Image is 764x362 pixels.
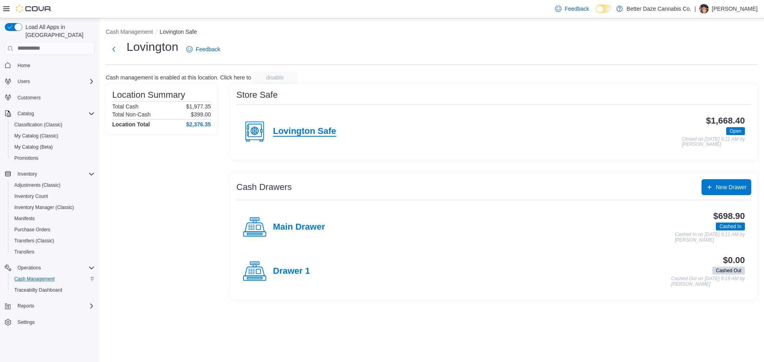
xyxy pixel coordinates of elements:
span: Operations [14,263,95,273]
img: Cova [16,5,52,13]
a: Classification (Classic) [11,120,66,130]
button: disable [253,71,297,84]
a: Inventory Manager (Classic) [11,203,77,212]
a: Home [14,61,33,70]
nav: Complex example [5,56,95,349]
span: My Catalog (Classic) [11,131,95,141]
span: Catalog [18,110,34,117]
button: Operations [14,263,44,273]
a: Transfers (Classic) [11,236,57,246]
span: Inventory [14,169,95,179]
h4: Lovington Safe [273,126,336,137]
a: Traceabilty Dashboard [11,285,65,295]
span: Feedback [565,5,589,13]
p: Closed on [DATE] 9:11 AM by [PERSON_NAME] [682,137,745,147]
span: Inventory Manager (Classic) [11,203,95,212]
button: Home [2,60,98,71]
button: Adjustments (Classic) [8,180,98,191]
button: Promotions [8,153,98,164]
span: Inventory Count [14,193,48,199]
span: Adjustments (Classic) [11,180,95,190]
span: Manifests [14,215,35,222]
span: My Catalog (Classic) [14,133,58,139]
span: Transfers (Classic) [11,236,95,246]
span: Classification (Classic) [14,122,62,128]
a: Purchase Orders [11,225,54,234]
h6: Total Cash [112,103,138,110]
a: Inventory Count [11,192,51,201]
a: Cash Management [11,274,58,284]
h3: Location Summary [112,90,185,100]
button: Inventory [2,168,98,180]
button: Users [2,76,98,87]
div: Alexis Renteria [699,4,709,14]
a: Manifests [11,214,38,223]
h3: Store Safe [236,90,278,100]
span: Purchase Orders [14,226,51,233]
button: Transfers (Classic) [8,235,98,246]
h3: $698.90 [713,211,745,221]
span: Classification (Classic) [11,120,95,130]
span: Cashed In [716,223,745,230]
a: My Catalog (Classic) [11,131,62,141]
span: Cashed In [719,223,741,230]
span: Settings [18,319,35,325]
h3: Cash Drawers [236,182,292,192]
span: Catalog [14,109,95,118]
span: Open [730,128,741,135]
h4: Drawer 1 [273,266,310,277]
span: Home [14,60,95,70]
input: Dark Mode [596,5,612,13]
button: Traceabilty Dashboard [8,285,98,296]
button: Inventory [14,169,40,179]
button: Purchase Orders [8,224,98,235]
span: Cashed Out [716,267,741,274]
span: Manifests [11,214,95,223]
button: Catalog [14,109,37,118]
span: Promotions [14,155,39,161]
button: Inventory Count [8,191,98,202]
button: Transfers [8,246,98,257]
button: Users [14,77,33,86]
span: Settings [14,317,95,327]
h6: Total Non-Cash [112,111,151,118]
span: disable [266,74,284,81]
a: Feedback [552,1,592,17]
p: Better Daze Cannabis Co. [627,4,692,14]
span: Promotions [11,153,95,163]
p: | [694,4,696,14]
button: My Catalog (Beta) [8,141,98,153]
button: Reports [14,301,37,311]
span: Cash Management [14,276,55,282]
a: Transfers [11,247,37,257]
p: Cashed Out on [DATE] 9:19 AM by [PERSON_NAME] [671,276,745,287]
a: Promotions [11,153,42,163]
button: Lovington Safe [160,29,197,35]
span: Customers [18,95,41,101]
span: Load All Apps in [GEOGRAPHIC_DATA] [22,23,95,39]
p: Cashed In on [DATE] 9:11 AM by [PERSON_NAME] [675,232,745,243]
button: Catalog [2,108,98,119]
button: Reports [2,300,98,312]
a: My Catalog (Beta) [11,142,56,152]
span: New Drawer [716,183,746,191]
p: $1,977.35 [186,103,211,110]
button: Next [106,41,122,57]
span: Users [18,78,30,85]
span: Adjustments (Classic) [14,182,60,188]
button: Classification (Classic) [8,119,98,130]
button: Settings [2,316,98,328]
span: Home [18,62,30,69]
span: My Catalog (Beta) [14,144,53,150]
a: Adjustments (Classic) [11,180,64,190]
span: Traceabilty Dashboard [14,287,62,293]
h1: Lovington [127,39,178,55]
a: Feedback [183,41,223,57]
h4: Main Drawer [273,222,325,232]
span: Transfers (Classic) [14,238,54,244]
p: $399.00 [191,111,211,118]
h4: $2,376.35 [186,121,211,128]
span: Cash Management [11,274,95,284]
h4: Location Total [112,121,150,128]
